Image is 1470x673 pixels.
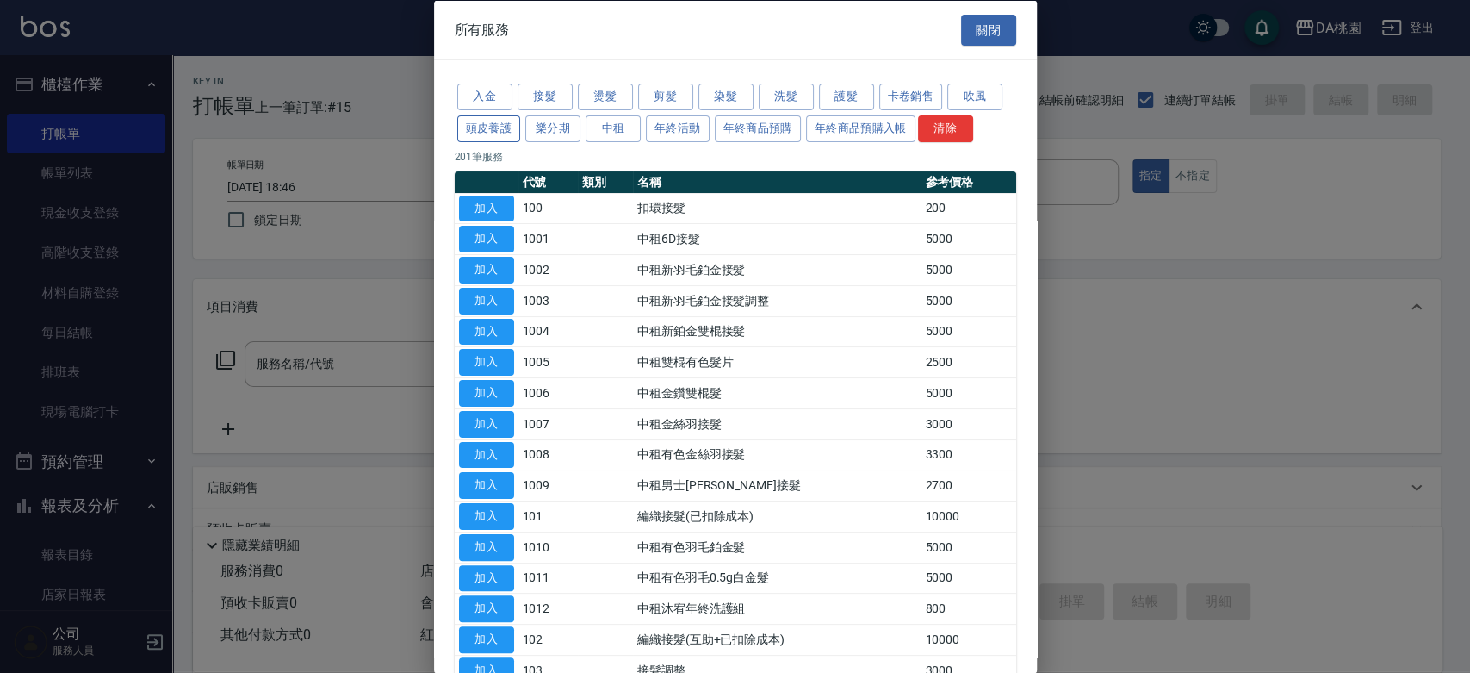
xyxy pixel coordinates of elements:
td: 中租有色金絲羽接髮 [633,439,921,470]
button: 剪髮 [638,84,693,110]
td: 2500 [921,346,1015,377]
button: 加入 [459,441,514,468]
button: 年終商品預購 [715,115,801,141]
td: 扣環接髮 [633,193,921,224]
td: 中租新羽毛鉑金接髮調整 [633,285,921,316]
td: 中租6D接髮 [633,223,921,254]
td: 5000 [921,532,1015,563]
td: 1005 [518,346,579,377]
td: 10000 [921,501,1015,532]
td: 1002 [518,254,579,285]
td: 5000 [921,285,1015,316]
button: 加入 [459,195,514,221]
td: 5000 [921,223,1015,254]
button: 關閉 [961,14,1016,46]
th: 名稱 [633,171,921,193]
td: 中租沐宥年終洗護組 [633,593,921,624]
td: 1006 [518,377,579,408]
td: 5000 [921,563,1015,594]
td: 1011 [518,563,579,594]
button: 加入 [459,472,514,499]
p: 201 筆服務 [455,148,1016,164]
button: 加入 [459,380,514,407]
button: 卡卷銷售 [879,84,943,110]
td: 中租金鑽雙棍髮 [633,377,921,408]
button: 洗髮 [759,84,814,110]
td: 5000 [921,377,1015,408]
button: 頭皮養護 [457,115,521,141]
span: 所有服務 [455,21,510,38]
td: 中租新羽毛鉑金接髮 [633,254,921,285]
button: 加入 [459,410,514,437]
button: 加入 [459,287,514,314]
button: 加入 [459,626,514,653]
td: 1007 [518,408,579,439]
td: 編織接髮(互助+已扣除成本) [633,624,921,655]
td: 1004 [518,316,579,347]
button: 護髮 [819,84,874,110]
button: 清除 [918,115,973,141]
button: 入金 [457,84,512,110]
button: 燙髮 [578,84,633,110]
th: 類別 [578,171,632,193]
td: 編織接髮(已扣除成本) [633,501,921,532]
td: 2700 [921,470,1015,501]
button: 加入 [459,564,514,591]
button: 中租 [586,115,641,141]
td: 中租金絲羽接髮 [633,408,921,439]
td: 102 [518,624,579,655]
td: 10000 [921,624,1015,655]
td: 中租有色羽毛鉑金髮 [633,532,921,563]
button: 樂分期 [525,115,580,141]
td: 1010 [518,532,579,563]
button: 吹風 [947,84,1002,110]
td: 200 [921,193,1015,224]
td: 1008 [518,439,579,470]
th: 代號 [518,171,579,193]
th: 參考價格 [921,171,1015,193]
td: 中租新鉑金雙棍接髮 [633,316,921,347]
button: 加入 [459,257,514,284]
td: 101 [518,501,579,532]
td: 5000 [921,254,1015,285]
button: 加入 [459,226,514,252]
button: 加入 [459,533,514,560]
td: 1009 [518,470,579,501]
button: 加入 [459,503,514,530]
td: 3300 [921,439,1015,470]
td: 中租雙棍有色髮片 [633,346,921,377]
button: 染髮 [698,84,754,110]
td: 3000 [921,408,1015,439]
button: 年終商品預購入帳 [806,115,915,141]
td: 1001 [518,223,579,254]
button: 年終活動 [646,115,710,141]
td: 1003 [518,285,579,316]
td: 100 [518,193,579,224]
td: 1012 [518,593,579,624]
button: 加入 [459,318,514,345]
button: 接髮 [518,84,573,110]
td: 中租男士[PERSON_NAME]接髮 [633,470,921,501]
td: 800 [921,593,1015,624]
button: 加入 [459,349,514,376]
button: 加入 [459,595,514,622]
td: 5000 [921,316,1015,347]
td: 中租有色羽毛0.5g白金髮 [633,563,921,594]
